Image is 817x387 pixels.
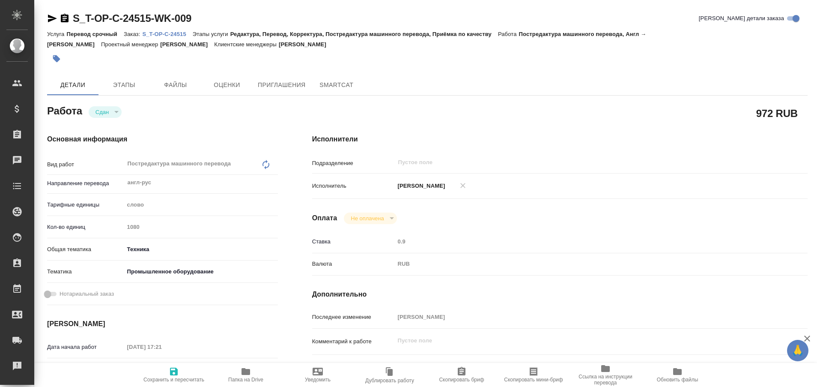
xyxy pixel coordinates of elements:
[124,31,142,37] p: Заказ:
[124,341,199,353] input: Пустое поле
[498,31,519,37] p: Работа
[426,363,498,387] button: Скопировать бриф
[73,12,191,24] a: S_T-OP-C-24515-WK-009
[210,363,282,387] button: Папка на Drive
[312,289,808,300] h4: Дополнительно
[124,198,278,212] div: слово
[312,337,395,346] p: Комментарий к работе
[101,41,160,48] p: Проектный менеджер
[47,245,124,254] p: Общая тематика
[498,363,570,387] button: Скопировать мини-бриф
[504,377,563,383] span: Скопировать мини-бриф
[47,49,66,68] button: Добавить тэг
[395,235,766,248] input: Пустое поле
[52,80,93,90] span: Детали
[699,14,784,23] span: [PERSON_NAME] детали заказа
[312,213,337,223] h4: Оплата
[47,319,278,329] h4: [PERSON_NAME]
[312,134,808,144] h4: Исполнители
[155,80,196,90] span: Файлы
[47,267,124,276] p: Тематика
[258,80,306,90] span: Приглашения
[47,179,124,188] p: Направление перевода
[570,363,641,387] button: Ссылка на инструкции перевода
[138,363,210,387] button: Сохранить и пересчитать
[348,215,386,222] button: Не оплачена
[93,108,111,116] button: Сдан
[312,260,395,268] p: Валюта
[142,30,192,37] a: S_T-OP-C-24515
[60,290,114,298] span: Нотариальный заказ
[47,160,124,169] p: Вид работ
[641,363,713,387] button: Обновить файлы
[344,213,397,224] div: Сдан
[143,377,204,383] span: Сохранить и пересчитать
[282,363,354,387] button: Уведомить
[230,31,498,37] p: Редактура, Перевод, Корректура, Постредактура машинного перевода, Приёмка по качеству
[439,377,484,383] span: Скопировать бриф
[279,41,333,48] p: [PERSON_NAME]
[395,182,445,190] p: [PERSON_NAME]
[47,223,124,231] p: Кол-во единиц
[312,237,395,246] p: Ставка
[395,257,766,271] div: RUB
[124,242,278,257] div: Техника
[305,377,331,383] span: Уведомить
[47,134,278,144] h4: Основная информация
[124,264,278,279] div: Промышленное оборудование
[312,182,395,190] p: Исполнитель
[214,41,279,48] p: Клиентские менеджеры
[657,377,698,383] span: Обновить файлы
[365,378,414,384] span: Дублировать работу
[89,106,122,118] div: Сдан
[47,31,66,37] p: Услуга
[395,311,766,323] input: Пустое поле
[60,13,70,24] button: Скопировать ссылку
[124,221,278,233] input: Пустое поле
[316,80,357,90] span: SmartCat
[47,343,124,351] p: Дата начала работ
[47,201,124,209] p: Тарифные единицы
[790,342,805,360] span: 🙏
[104,80,145,90] span: Этапы
[228,377,263,383] span: Папка на Drive
[354,363,426,387] button: Дублировать работу
[142,31,192,37] p: S_T-OP-C-24515
[66,31,124,37] p: Перевод срочный
[160,41,214,48] p: [PERSON_NAME]
[312,159,395,168] p: Подразделение
[47,13,57,24] button: Скопировать ссылку для ЯМессенджера
[756,106,798,120] h2: 972 RUB
[397,157,746,168] input: Пустое поле
[193,31,230,37] p: Этапы услуги
[312,313,395,321] p: Последнее изменение
[47,102,82,118] h2: Работа
[206,80,247,90] span: Оценки
[575,374,636,386] span: Ссылка на инструкции перевода
[787,340,808,361] button: 🙏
